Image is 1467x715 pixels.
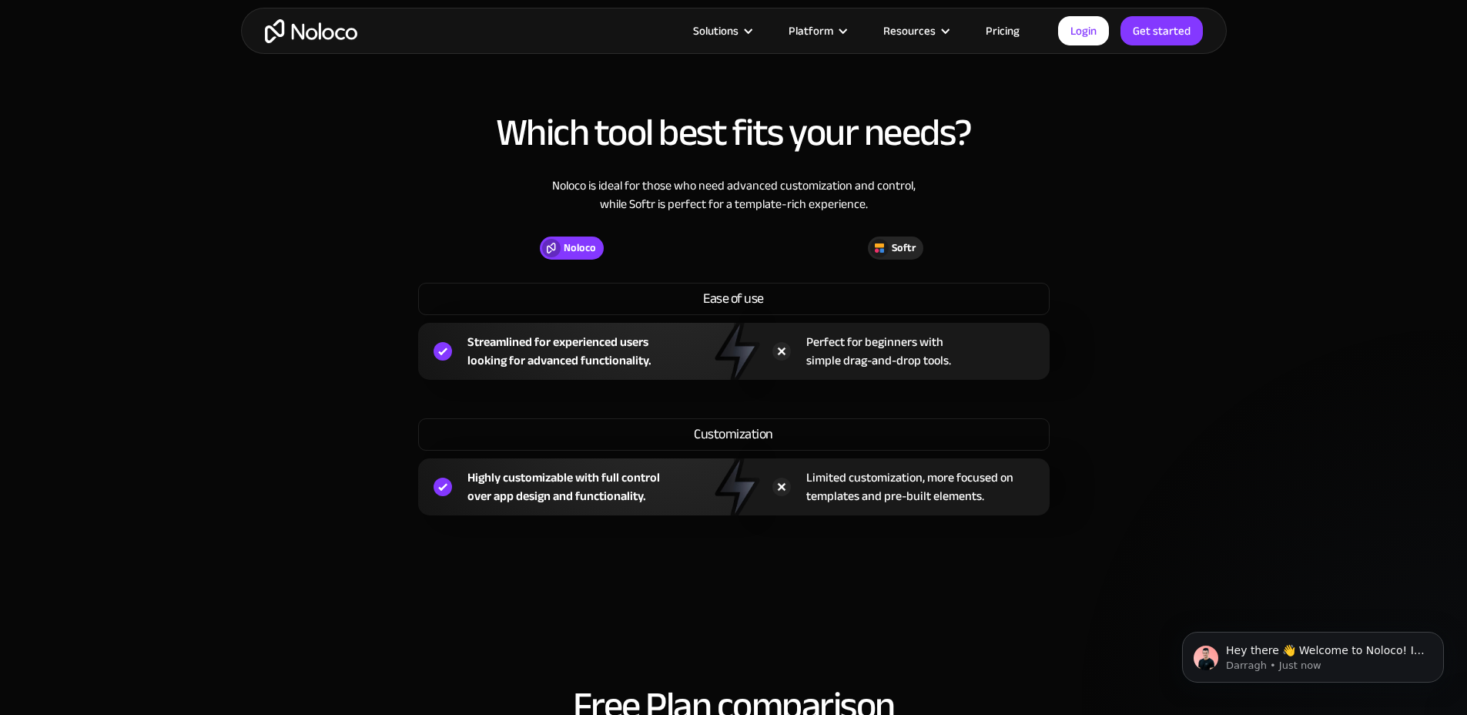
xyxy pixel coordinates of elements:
div: Highly customizable with full control over app design and functionality. [467,468,660,505]
div: Platform [789,21,833,41]
h2: Which tool best fits your needs? [256,112,1211,153]
a: Get started [1120,16,1203,45]
div: Platform [769,21,864,41]
div: Solutions [674,21,769,41]
div: Customization [418,418,1050,451]
div: Limited customization, more focused on templates and pre-built elements. [806,468,1050,505]
div: Solutions [693,21,739,41]
iframe: Intercom notifications message [1159,599,1467,707]
a: Pricing [966,21,1039,41]
div: Resources [883,21,936,41]
div: Softr [892,240,916,257]
div: Resources [864,21,966,41]
div: Streamlined for experienced users looking for advanced functionality. [467,333,651,370]
div: Perfect for beginners with simple drag-and-drop tools. [806,333,951,370]
a: Login [1058,16,1109,45]
a: home [265,19,357,43]
div: Noloco is ideal for those who need advanced customization and control, while Softr is perfect for... [256,176,1211,237]
div: Noloco [564,240,596,257]
div: Ease of use [418,283,1050,315]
